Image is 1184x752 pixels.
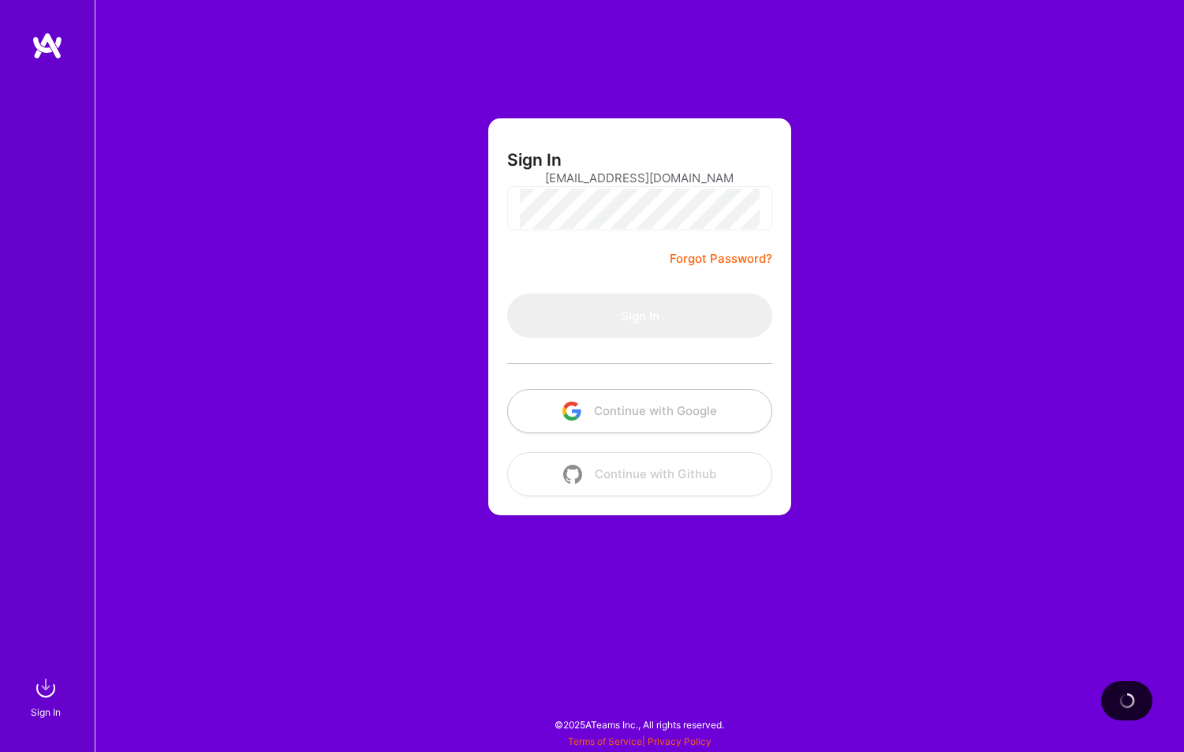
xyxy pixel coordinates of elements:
[563,465,582,484] img: icon
[670,249,772,268] a: Forgot Password?
[1116,690,1138,712] img: loading
[568,735,712,747] span: |
[545,158,734,198] input: Email...
[507,150,562,170] h3: Sign In
[32,32,63,60] img: logo
[31,704,61,720] div: Sign In
[507,294,772,338] button: Sign In
[648,735,712,747] a: Privacy Policy
[568,735,642,747] a: Terms of Service
[562,402,581,421] img: icon
[507,389,772,433] button: Continue with Google
[507,452,772,496] button: Continue with Github
[30,672,62,704] img: sign in
[33,672,62,720] a: sign inSign In
[95,705,1184,744] div: © 2025 ATeams Inc., All rights reserved.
